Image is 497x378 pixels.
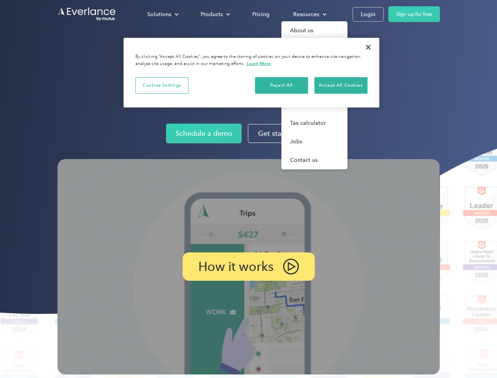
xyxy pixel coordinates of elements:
div: Products [193,7,236,21]
a: Login [353,7,384,22]
div: Products [201,9,223,19]
a: About us [281,21,347,40]
input: Submit [58,47,98,63]
a: Tax calculator [281,114,347,132]
div: Login [361,9,375,19]
div: Resources [285,7,333,21]
button: Cookies Settings [135,77,188,94]
button: Accept All Cookies [314,77,368,94]
a: Schedule a demo [166,124,242,143]
a: Sign up for free [388,6,440,22]
div: Pricing [252,9,270,19]
div: Privacy [124,38,379,107]
button: Close [360,39,377,56]
a: Pricing [244,7,277,21]
div: Solutions [139,7,185,21]
p: How it works [198,262,273,271]
a: More information about your privacy, opens in a new tab [247,61,271,66]
div: By clicking “Accept All Cookies”, you agree to the storing of cookies on your device to enhance s... [135,54,368,67]
a: Jobs [281,132,347,151]
a: Contact us [281,151,347,169]
div: Resources [293,9,319,19]
a: Get started for free [248,124,331,143]
div: Solutions [147,9,171,19]
nav: Resources [281,21,347,169]
div: Cookie banner [124,38,379,107]
button: Reject All [255,77,308,94]
a: Go to homepage [57,7,116,22]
